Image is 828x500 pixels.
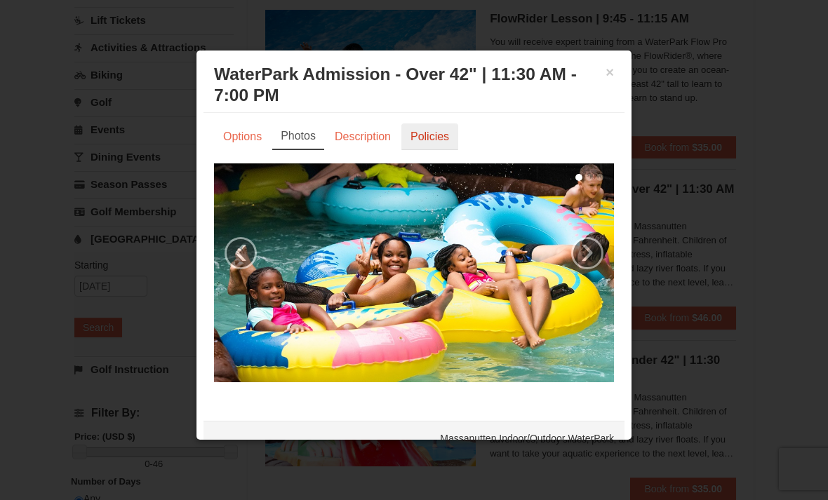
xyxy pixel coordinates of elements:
a: Photos [272,123,324,150]
a: Description [326,123,400,150]
button: × [606,65,614,79]
a: Options [214,123,271,150]
div: Massanutten Indoor/Outdoor WaterPark [203,421,625,456]
a: › [571,237,603,269]
a: ‹ [225,237,257,269]
a: Policies [401,123,458,150]
img: 6619917-1560-394ba125.jpg [214,163,614,382]
h3: WaterPark Admission - Over 42" | 11:30 AM - 7:00 PM [214,64,614,106]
